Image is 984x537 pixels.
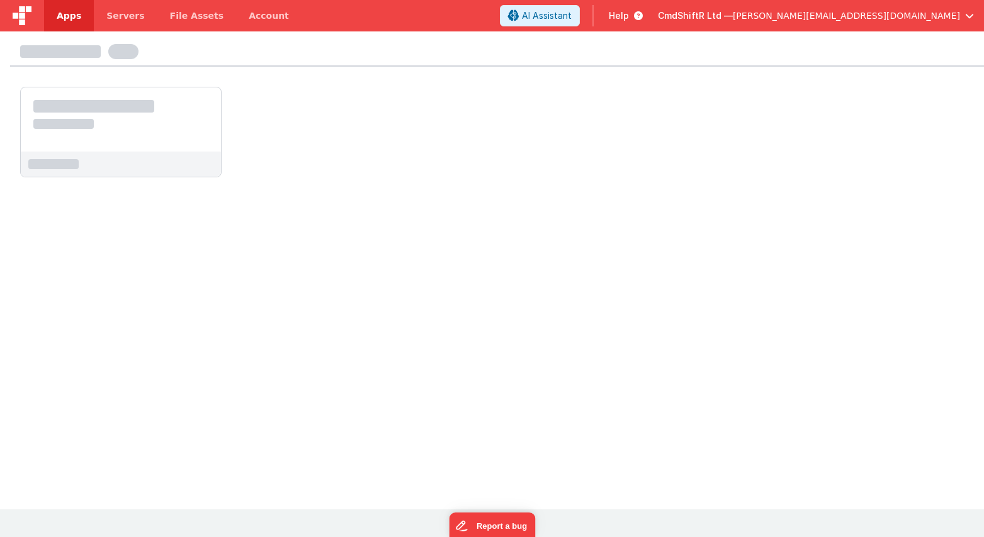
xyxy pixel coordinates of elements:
[170,9,224,22] span: File Assets
[106,9,144,22] span: Servers
[658,9,733,22] span: CmdShiftR Ltd —
[733,9,960,22] span: [PERSON_NAME][EMAIL_ADDRESS][DOMAIN_NAME]
[57,9,81,22] span: Apps
[658,9,974,22] button: CmdShiftR Ltd — [PERSON_NAME][EMAIL_ADDRESS][DOMAIN_NAME]
[500,5,580,26] button: AI Assistant
[609,9,629,22] span: Help
[522,9,572,22] span: AI Assistant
